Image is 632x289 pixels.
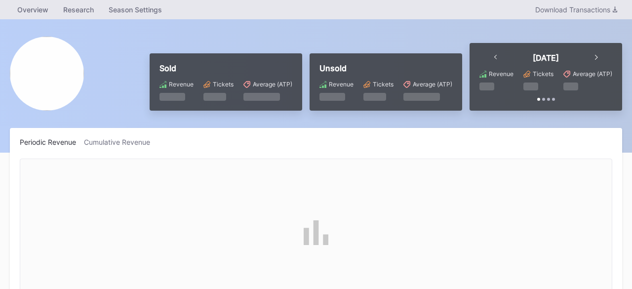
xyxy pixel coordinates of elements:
a: Research [56,2,101,17]
div: Periodic Revenue [20,138,84,146]
div: Average (ATP) [253,81,292,88]
div: Cumulative Revenue [84,138,158,146]
div: Download Transactions [535,5,617,14]
div: Revenue [489,70,513,78]
div: Tickets [213,81,234,88]
div: Average (ATP) [413,81,452,88]
div: Unsold [319,63,452,73]
button: Download Transactions [530,3,622,16]
div: Tickets [533,70,553,78]
div: Tickets [373,81,394,88]
div: [DATE] [533,53,559,63]
div: Revenue [329,81,354,88]
a: Overview [10,2,56,17]
a: Season Settings [101,2,169,17]
div: Average (ATP) [573,70,612,78]
div: Sold [159,63,292,73]
div: Revenue [169,81,194,88]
